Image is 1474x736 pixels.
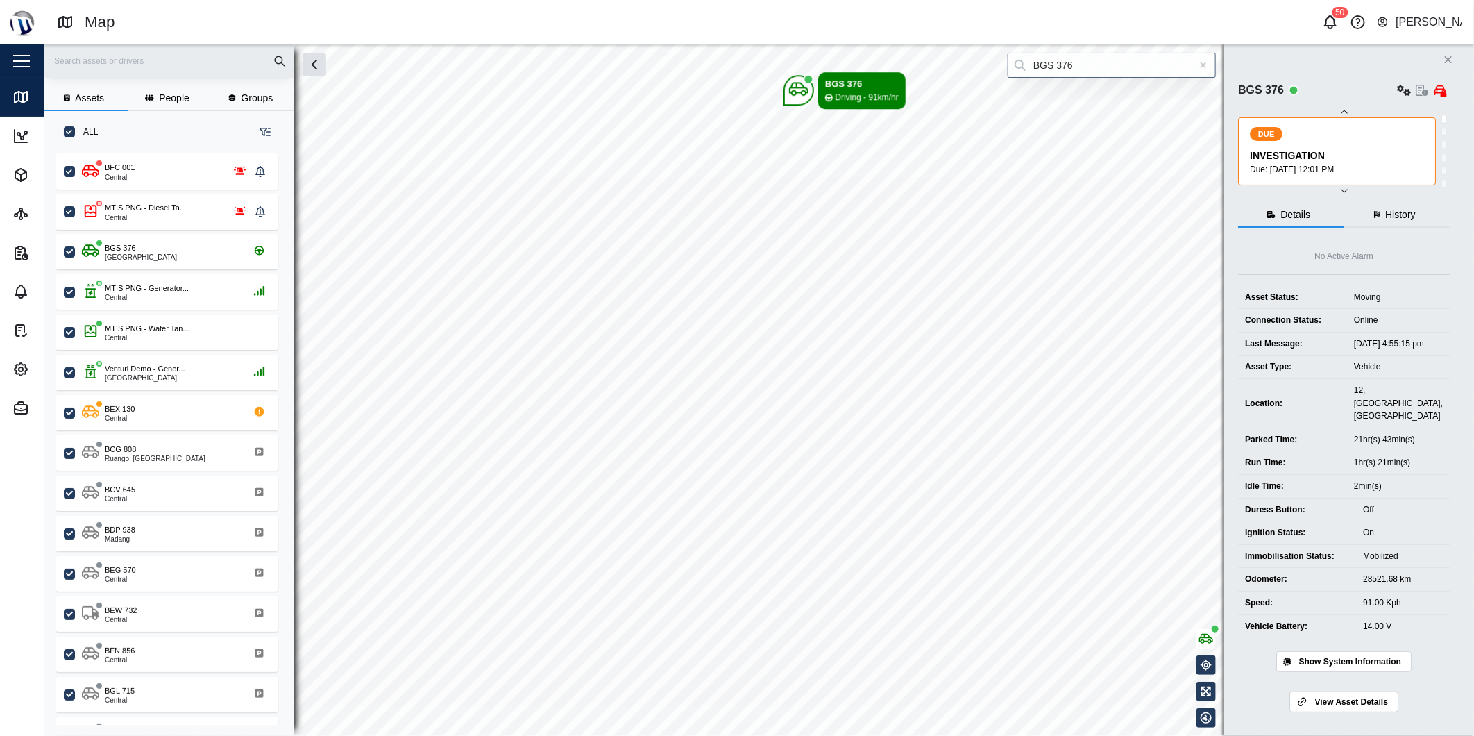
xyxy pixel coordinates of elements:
div: BGS 376 [825,77,899,91]
div: BEG 570 [105,564,136,576]
div: Ignition Status: [1245,526,1349,540]
div: Sites [36,206,69,221]
div: Admin [36,401,75,416]
div: Location: [1245,397,1340,410]
div: [GEOGRAPHIC_DATA] [105,254,177,261]
a: View Asset Details [1289,692,1398,712]
span: History [1385,210,1416,219]
canvas: Map [44,44,1474,736]
div: 50 [1332,7,1348,18]
div: Central [105,294,189,301]
div: Assets [36,167,76,183]
div: 1hr(s) 21min(s) [1354,456,1443,469]
div: MTIS PNG - Generator... [105,283,189,294]
div: Alarms [36,284,78,299]
div: INVESTIGATION [1250,149,1427,164]
button: Show System Information [1276,651,1412,672]
div: 12, [GEOGRAPHIC_DATA], [GEOGRAPHIC_DATA] [1354,384,1443,423]
div: Central [105,415,135,422]
div: Idle Time: [1245,480,1340,493]
div: Asset Type: [1245,360,1340,374]
div: Ruango, [GEOGRAPHIC_DATA] [105,455,205,462]
div: grid [56,149,294,725]
div: Central [105,215,186,221]
div: Connection Status: [1245,314,1340,327]
div: Tasks [36,323,72,338]
div: Vehicle Battery: [1245,620,1349,633]
div: Map [36,90,66,105]
div: Central [105,617,137,624]
div: BFC 001 [105,162,135,174]
div: Central [105,496,135,503]
div: BGL 715 [105,685,135,697]
div: Map marker [783,72,906,109]
div: Central [105,335,189,342]
span: Assets [75,93,104,103]
div: 2min(s) [1354,480,1443,493]
div: 28521.68 km [1363,573,1443,586]
input: Search by People, Asset, Geozone or Place [1008,53,1216,78]
div: No Active Alarm [1314,250,1373,263]
div: BGS 376 [105,242,136,254]
div: 91.00 Kph [1363,596,1443,610]
div: Moving [1354,291,1443,304]
label: ALL [75,126,98,137]
div: Central [105,576,136,583]
div: Asset Status: [1245,291,1340,304]
span: Groups [241,93,273,103]
div: BGS 376 [1238,82,1284,99]
div: BCV 645 [105,484,135,496]
img: Main Logo [7,7,37,37]
div: Immobilisation Status: [1245,550,1349,563]
div: Vehicle [1354,360,1443,374]
span: Show System Information [1298,652,1400,671]
div: Off [1363,503,1443,517]
div: BFN 856 [105,645,135,657]
span: People [159,93,189,103]
div: Settings [36,362,83,377]
span: Details [1280,210,1310,219]
div: Driving - 91km/hr [836,91,899,104]
span: View Asset Details [1314,692,1387,712]
div: Due: [DATE] 12:01 PM [1250,163,1427,176]
div: [DATE] 4:55:15 pm [1354,337,1443,351]
div: [GEOGRAPHIC_DATA] [105,375,185,382]
span: DUE [1258,128,1275,140]
button: [PERSON_NAME] [1376,12,1463,32]
div: [PERSON_NAME] [1396,14,1462,31]
div: Madang [105,536,135,543]
div: MTIS PNG - Diesel Ta... [105,202,186,214]
div: Map [85,10,115,35]
div: Central [105,697,135,704]
div: Parked Time: [1245,433,1340,446]
div: Venturi Demo - Gener... [105,363,185,375]
div: 14.00 V [1363,620,1443,633]
input: Search assets or drivers [53,51,286,72]
div: BEW 732 [105,605,137,617]
div: BCG 808 [105,444,136,455]
div: Online [1354,314,1443,327]
div: BDP 938 [105,524,135,536]
div: Mobilized [1363,550,1443,563]
div: 21hr(s) 43min(s) [1354,433,1443,446]
div: Reports [36,245,81,260]
div: Duress Button: [1245,503,1349,517]
div: Dashboard [36,128,95,144]
div: Speed: [1245,596,1349,610]
div: Last Message: [1245,337,1340,351]
div: BEX 130 [105,403,135,415]
div: Odometer: [1245,573,1349,586]
div: Run Time: [1245,456,1340,469]
div: On [1363,526,1443,540]
div: Central [105,657,135,664]
div: MTIS PNG - Water Tan... [105,323,189,335]
div: Central [105,174,135,181]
